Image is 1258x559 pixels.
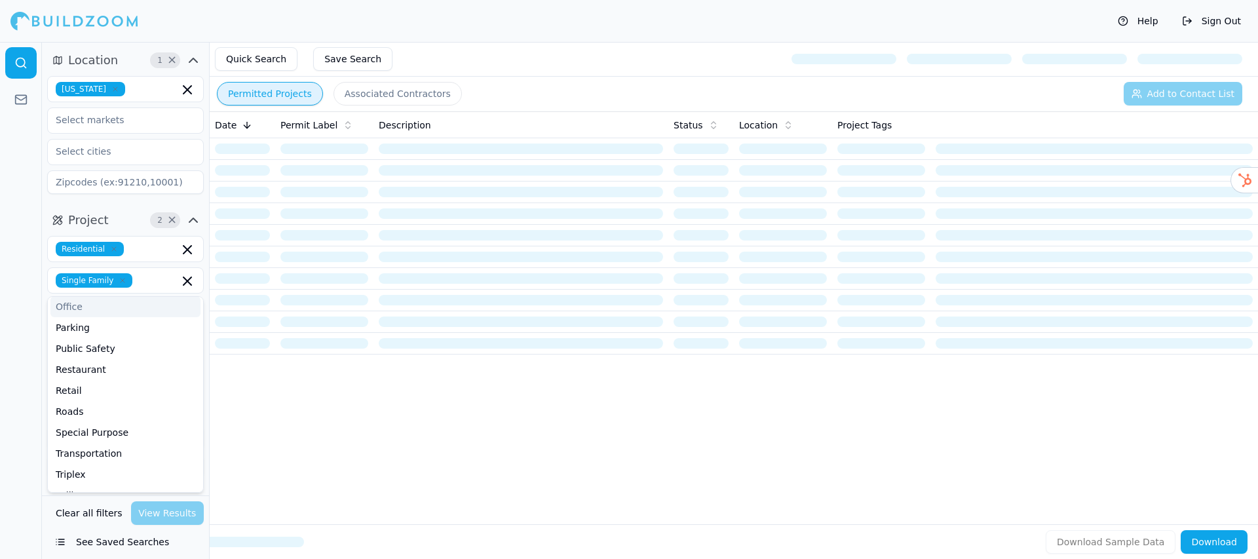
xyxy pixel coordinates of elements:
span: Description [379,119,431,132]
span: Project Tags [837,119,892,132]
span: 1 [153,54,166,67]
button: Help [1111,10,1165,31]
button: Save Search [313,47,392,71]
span: Project [68,211,109,229]
button: Contractor [47,494,204,515]
span: 2 [153,214,166,227]
button: Sign Out [1175,10,1248,31]
div: Roads [50,401,200,422]
div: Triplex [50,464,200,485]
span: Clear Project filters [167,217,177,223]
button: Permitted Projects [217,82,323,106]
button: Project2Clear Project filters [47,210,204,231]
span: Permit Label [280,119,337,132]
span: Single Family [56,273,132,288]
div: Transportation [50,443,200,464]
div: Special Purpose [50,422,200,443]
span: Status [674,119,703,132]
span: Location [68,51,118,69]
div: Office [50,296,200,317]
span: Residential [56,242,124,256]
span: [US_STATE] [56,82,125,96]
button: See Saved Searches [47,530,204,554]
span: Clear Location filters [167,57,177,64]
div: Retail [50,380,200,401]
button: Location1Clear Location filters [47,50,204,71]
input: Select cities [48,140,187,163]
button: Download [1181,530,1248,554]
span: Date [215,119,237,132]
button: Quick Search [215,47,297,71]
span: Location [739,119,778,132]
button: Associated Contractors [334,82,462,106]
input: Zipcodes (ex:91210,10001) [47,170,204,194]
div: Public Safety [50,338,200,359]
button: Clear all filters [52,501,126,525]
div: Restaurant [50,359,200,380]
div: Suggestions [47,296,204,493]
div: Utility [50,485,200,506]
div: Parking [50,317,200,338]
input: Select markets [48,108,187,132]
